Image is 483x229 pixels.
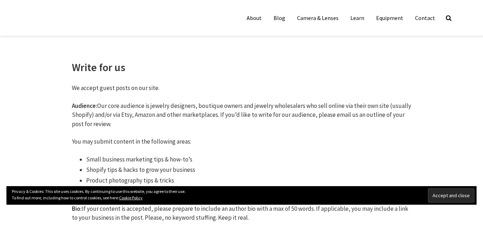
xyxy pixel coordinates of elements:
input: Accept and close [428,188,474,203]
a: Equipment [371,11,409,25]
a: Blog [268,11,291,25]
a: Learn [345,11,370,25]
strong: Bio: [72,205,82,213]
a: Contact [410,11,440,25]
li: Small business marketing tips & how-to’s [86,155,411,164]
p: You may submit content in the following areas: [72,137,411,146]
li: Product photography tips & tricks [86,176,411,185]
a: About [241,11,267,25]
li: Shopify tips & hacks to grow your business [86,165,411,175]
h1: Write for us [72,61,411,74]
a: Cookie Policy [119,195,143,200]
p: Our core audience is jewelry designers, boutique owners and jewelry wholesalers who sell online v... [72,101,411,129]
p: We accept guest posts on our site. [72,84,411,93]
a: Camera & Lenses [292,11,344,25]
div: Privacy & Cookies: This site uses cookies. By continuing to use this website, you agree to their ... [6,186,477,205]
p: If your content is accepted, please prepare to include an author bio with a max of 50 words. If a... [72,204,411,223]
strong: Audience: [72,102,97,110]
